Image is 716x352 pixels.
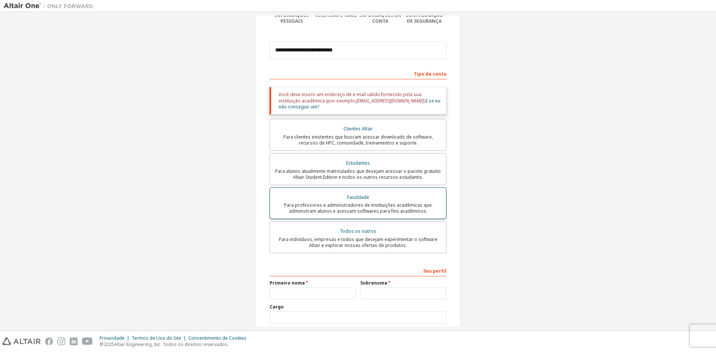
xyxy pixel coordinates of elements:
[283,134,433,146] font: Para clientes existentes que buscam acessar downloads de software, recursos de HPC, comunidade, t...
[104,341,114,348] font: 2025
[346,160,370,166] font: Estudantes
[405,12,443,24] font: Configuração de segurança
[4,2,97,10] img: Altair Um
[414,71,446,77] font: Tipo de conta
[100,341,104,348] font: ©
[360,280,387,286] font: Sobrenome
[270,304,284,310] font: Cargo
[275,168,441,180] font: Para alunos atualmente matriculados que desejam acessar o pacote gratuito Altair Student Edition ...
[279,236,437,248] font: Para indivíduos, empresas e todos que desejam experimentar o software Altair e explorar nossas of...
[340,228,376,234] font: Todos os outros
[270,280,305,286] font: Primeiro nome
[279,98,440,110] a: E se eu não conseguir um?
[82,337,93,345] img: youtube.svg
[343,126,373,132] font: Clientes Altair
[284,202,432,214] font: Para professores e administradores de instituições acadêmicas que administram alunos e acessam so...
[188,335,246,341] font: Consentimento de Cookies
[423,268,446,274] font: Seu perfil
[100,335,125,341] font: Privacidade
[423,98,425,104] font: ).
[274,12,309,24] font: Informações pessoais
[356,98,423,104] font: [EMAIL_ADDRESS][DOMAIN_NAME]
[279,91,421,104] font: Você deve inserir um endereço de e-mail válido fornecido pela sua instituição acadêmica (por exem...
[359,12,401,24] font: Informações da conta
[70,337,78,345] img: linkedin.svg
[2,337,41,345] img: altair_logo.svg
[132,335,181,341] font: Termos de Uso do Site
[114,341,229,348] font: Altair Engineering, Inc. Todos os direitos reservados.
[45,337,53,345] img: facebook.svg
[347,194,369,200] font: Faculdade
[57,337,65,345] img: instagram.svg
